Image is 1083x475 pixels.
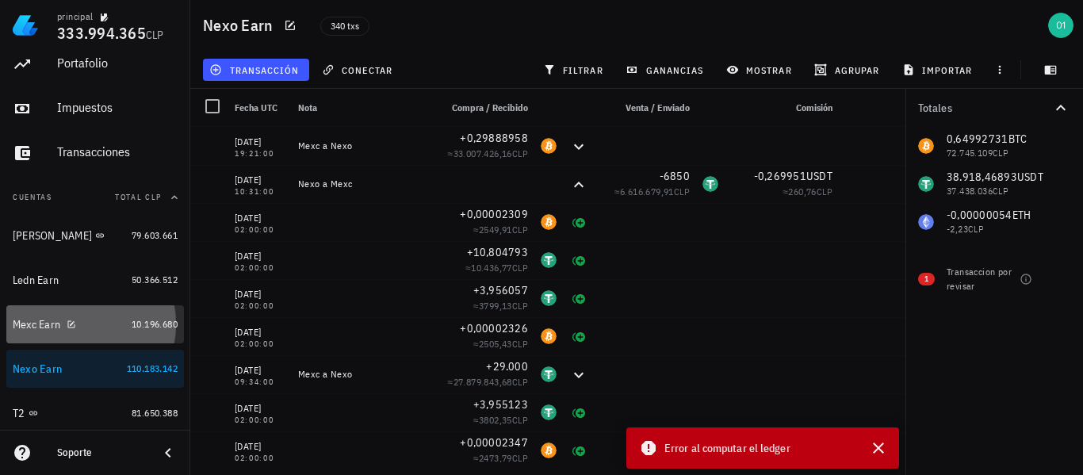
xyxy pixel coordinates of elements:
[1048,13,1073,38] div: avatar
[235,362,285,378] div: [DATE]
[512,300,528,312] span: CLP
[6,45,184,83] a: Portafolio
[235,210,285,226] div: [DATE]
[316,59,403,81] button: conectar
[806,169,832,183] span: USDT
[479,300,512,312] span: 3799,13
[57,10,94,23] div: principal
[473,283,528,297] span: +3,956057
[479,338,512,350] span: 2505,43
[817,63,879,76] span: agrupar
[235,248,285,264] div: [DATE]
[537,59,613,81] button: filtrar
[298,102,317,113] span: Nota
[13,362,62,376] div: Nexo Earn
[467,245,529,259] span: +10,804793
[115,192,162,202] span: Total CLP
[702,176,718,192] div: USDT-icon
[57,22,146,44] span: 333.994.365
[479,224,512,236] span: 2549,91
[541,328,557,344] div: BTC-icon
[729,63,792,76] span: mostrar
[452,102,528,113] span: Compra / Recibido
[132,318,178,330] span: 10.196.680
[235,172,285,188] div: [DATE]
[460,131,528,145] span: +0,29888958
[471,262,512,274] span: 10.436,77
[614,186,690,197] span: ≈
[298,140,427,152] div: Mexc a Nexo
[918,102,1051,113] div: Totales
[132,229,178,241] span: 79.603.661
[465,262,528,274] span: ≈
[460,207,528,221] span: +0,00002309
[674,186,690,197] span: CLP
[6,350,184,388] a: Nexo Earn 110.183.142
[453,147,512,159] span: 33.007.426,16
[905,89,1083,127] button: Totales
[473,338,528,350] span: ≈
[473,397,528,412] span: +3,955123
[235,102,277,113] span: Fecha UTC
[448,376,528,388] span: ≈
[235,226,285,234] div: 02:00:00
[235,302,285,310] div: 02:00:00
[512,262,528,274] span: CLP
[541,290,557,306] div: USDT-icon
[235,150,285,158] div: 19:21:00
[788,186,816,197] span: 260,76
[433,89,534,127] div: Compra / Recibido
[629,63,703,76] span: ganancias
[512,224,528,236] span: CLP
[6,90,184,128] a: Impuestos
[473,224,528,236] span: ≈
[331,17,359,35] span: 340 txs
[754,169,806,183] span: -0,269951
[298,368,427,381] div: Mexc a Nexo
[541,366,557,382] div: USDT-icon
[212,63,299,76] span: transacción
[486,359,528,373] span: +29.000
[720,59,802,81] button: mostrar
[235,188,285,196] div: 10:31:00
[512,147,528,159] span: CLP
[57,100,178,115] div: Impuestos
[325,63,392,76] span: conectar
[13,318,60,331] div: Mexc Earn
[132,407,178,419] span: 81.650.388
[541,404,557,420] div: USDT-icon
[6,216,184,255] a: [PERSON_NAME] 79.603.661
[127,362,178,374] span: 110.183.142
[235,134,285,150] div: [DATE]
[541,442,557,458] div: BTC-icon
[235,400,285,416] div: [DATE]
[57,144,178,159] div: Transacciones
[460,435,528,450] span: +0,00002347
[235,264,285,272] div: 02:00:00
[13,229,92,243] div: [PERSON_NAME]
[512,452,528,464] span: CLP
[6,178,184,216] button: CuentasTotal CLP
[546,63,603,76] span: filtrar
[132,274,178,285] span: 50.366.512
[817,186,832,197] span: CLP
[235,378,285,386] div: 09:34:00
[448,147,528,159] span: ≈
[235,416,285,424] div: 02:00:00
[783,186,832,197] span: ≈
[203,59,309,81] button: transacción
[473,300,528,312] span: ≈
[479,414,512,426] span: 3802,35
[512,338,528,350] span: CLP
[512,414,528,426] span: CLP
[473,414,528,426] span: ≈
[725,89,839,127] div: Comisión
[895,59,982,81] button: importar
[808,59,889,81] button: agrupar
[479,452,512,464] span: 2473,79
[6,134,184,172] a: Transacciones
[292,89,433,127] div: Nota
[664,439,790,457] span: Error al computar el ledger
[541,214,557,230] div: BTC-icon
[595,89,696,127] div: Venta / Enviado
